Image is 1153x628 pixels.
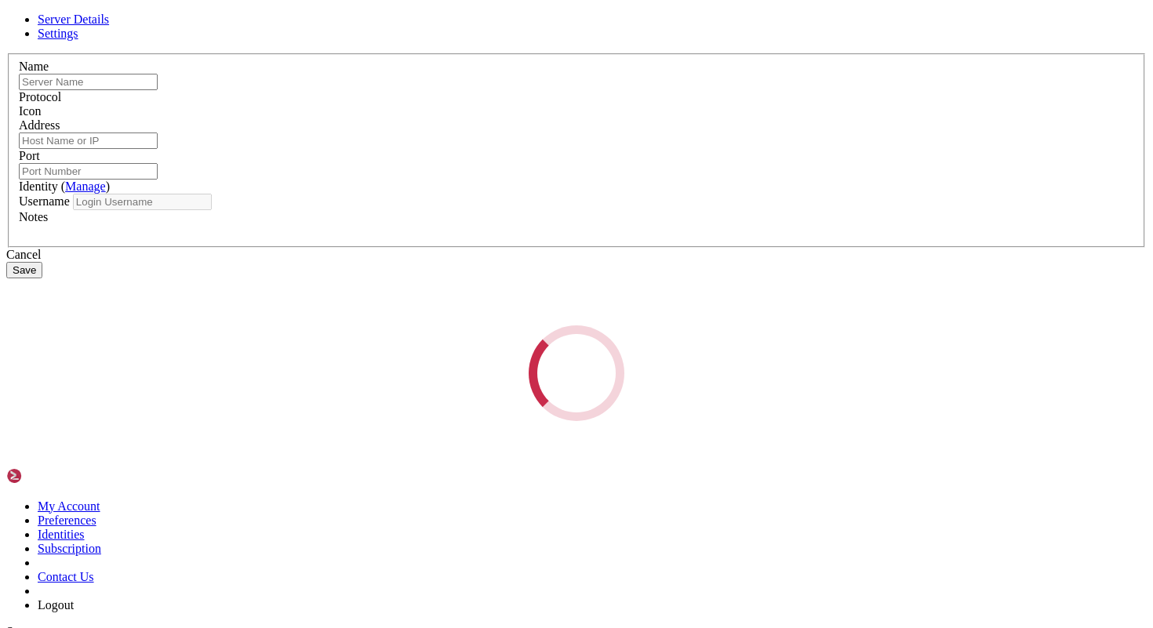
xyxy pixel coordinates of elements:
[38,528,85,541] a: Identities
[19,132,158,149] input: Host Name or IP
[19,60,49,73] label: Name
[38,13,109,26] a: Server Details
[19,180,110,193] label: Identity
[73,194,212,210] input: Login Username
[19,149,40,162] label: Port
[6,20,13,33] div: (0, 1)
[38,598,74,612] a: Logout
[6,6,948,20] x-row: Connecting [TECHNICAL_ID]...
[38,514,96,527] a: Preferences
[38,499,100,513] a: My Account
[61,180,110,193] span: ( )
[19,194,70,208] label: Username
[65,180,106,193] a: Manage
[6,468,96,484] img: Shellngn
[529,325,624,421] div: Loading...
[19,118,60,132] label: Address
[6,248,1147,262] div: Cancel
[19,74,158,90] input: Server Name
[19,163,158,180] input: Port Number
[19,104,41,118] label: Icon
[38,27,78,40] a: Settings
[19,210,48,223] label: Notes
[6,262,42,278] button: Save
[19,90,61,103] label: Protocol
[38,542,101,555] a: Subscription
[38,570,94,583] a: Contact Us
